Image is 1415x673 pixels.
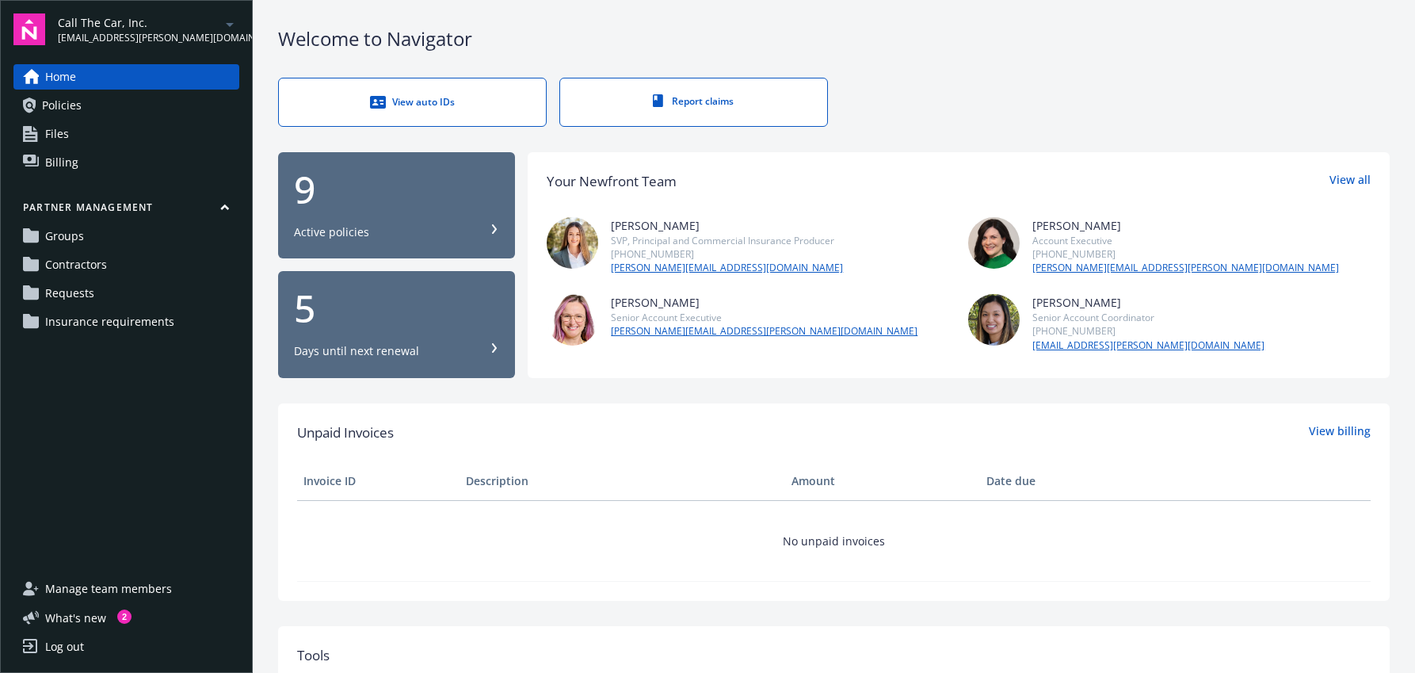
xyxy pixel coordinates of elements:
a: [PERSON_NAME][EMAIL_ADDRESS][DOMAIN_NAME] [611,261,843,275]
a: Policies [13,93,239,118]
a: View billing [1309,423,1371,443]
th: Invoice ID [297,462,460,500]
th: Description [460,462,785,500]
span: Policies [42,93,82,118]
div: [PERSON_NAME] [611,294,917,311]
button: 9Active policies [278,152,515,259]
img: photo [968,217,1020,269]
span: Contractors [45,252,107,277]
span: Requests [45,281,94,306]
div: Days until next renewal [294,343,419,359]
a: Requests [13,281,239,306]
div: Your Newfront Team [547,171,677,192]
a: View all [1329,171,1371,192]
a: [EMAIL_ADDRESS][PERSON_NAME][DOMAIN_NAME] [1032,338,1264,353]
span: Insurance requirements [45,309,174,335]
a: Files [13,121,239,147]
img: photo [547,217,598,269]
span: Home [45,64,76,90]
div: Senior Account Coordinator [1032,311,1264,324]
a: Home [13,64,239,90]
img: navigator-logo.svg [13,13,45,45]
a: Manage team members [13,576,239,602]
button: Partner management [13,201,239,220]
a: Insurance requirements [13,309,239,335]
td: No unpaid invoices [297,500,1371,581]
button: 5Days until next renewal [278,271,515,378]
a: Groups [13,224,239,249]
span: [EMAIL_ADDRESS][PERSON_NAME][DOMAIN_NAME] [58,31,220,45]
th: Amount [785,462,980,500]
div: Active policies [294,224,369,240]
div: Tools [297,645,1371,666]
a: [PERSON_NAME][EMAIL_ADDRESS][PERSON_NAME][DOMAIN_NAME] [1032,261,1339,275]
button: What's new2 [13,610,132,626]
span: Call The Car, Inc. [58,14,220,31]
div: [PHONE_NUMBER] [1032,324,1264,338]
div: Report claims [592,94,795,108]
span: Groups [45,224,84,249]
span: Billing [45,150,78,175]
a: View auto IDs [278,78,547,127]
div: Log out [45,634,84,660]
span: What ' s new [45,610,106,626]
th: Date due [980,462,1142,500]
div: Welcome to Navigator [278,25,1390,52]
img: photo [968,294,1020,346]
button: Call The Car, Inc.[EMAIL_ADDRESS][PERSON_NAME][DOMAIN_NAME]arrowDropDown [58,13,239,45]
a: arrowDropDown [220,14,239,33]
div: [PERSON_NAME] [611,217,843,234]
a: Report claims [559,78,828,127]
a: Billing [13,150,239,175]
div: Senior Account Executive [611,311,917,324]
div: 5 [294,289,499,327]
div: [PHONE_NUMBER] [1032,247,1339,261]
span: Manage team members [45,576,172,602]
div: 9 [294,170,499,208]
a: [PERSON_NAME][EMAIL_ADDRESS][PERSON_NAME][DOMAIN_NAME] [611,324,917,338]
div: 2 [117,610,132,624]
div: SVP, Principal and Commercial Insurance Producer [611,234,843,247]
a: Contractors [13,252,239,277]
span: Unpaid Invoices [297,423,394,443]
div: [PHONE_NUMBER] [611,247,843,261]
div: [PERSON_NAME] [1032,294,1264,311]
img: photo [547,294,598,346]
div: [PERSON_NAME] [1032,217,1339,234]
div: View auto IDs [311,94,514,110]
span: Files [45,121,69,147]
div: Account Executive [1032,234,1339,247]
